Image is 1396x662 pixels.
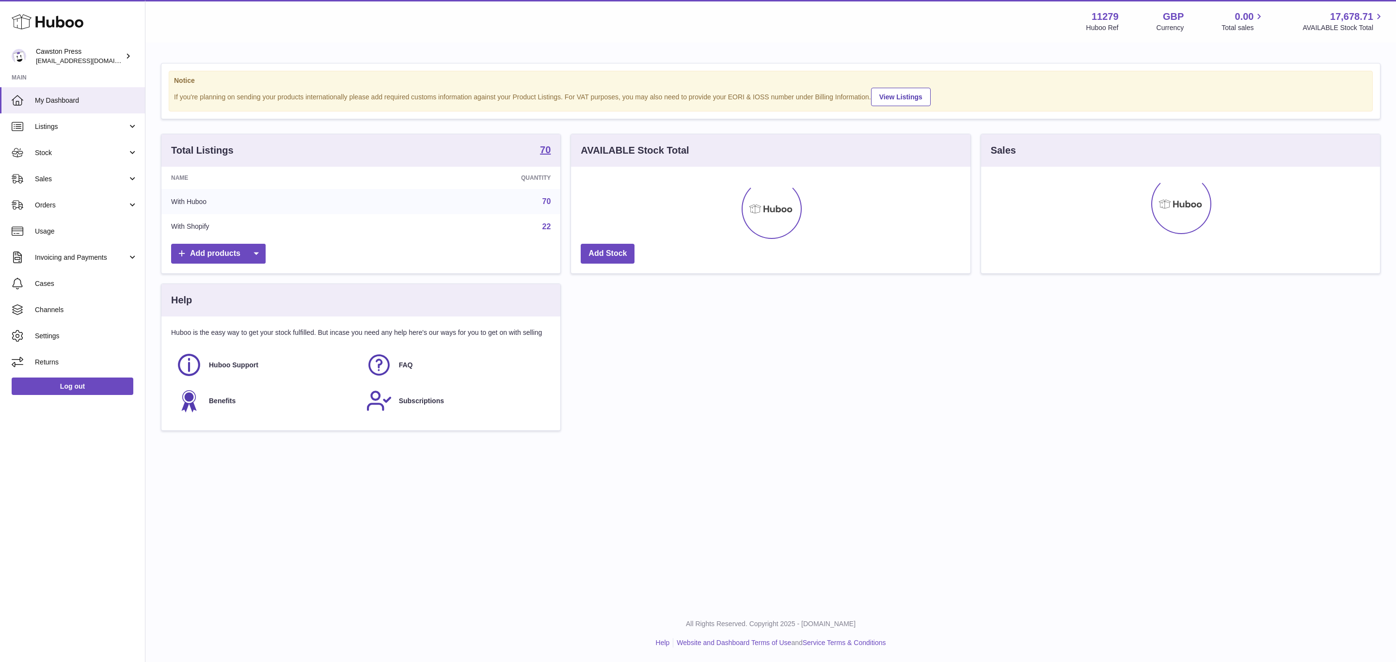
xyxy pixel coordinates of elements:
[1157,23,1184,32] div: Currency
[171,328,551,337] p: Huboo is the easy way to get your stock fulfilled. But incase you need any help here's our ways f...
[209,361,258,370] span: Huboo Support
[161,167,377,189] th: Name
[12,378,133,395] a: Log out
[540,145,551,155] strong: 70
[35,148,127,158] span: Stock
[581,144,689,157] h3: AVAILABLE Stock Total
[673,638,886,647] li: and
[399,361,413,370] span: FAQ
[35,253,127,262] span: Invoicing and Payments
[1235,10,1254,23] span: 0.00
[1302,10,1384,32] a: 17,678.71 AVAILABLE Stock Total
[209,396,236,406] span: Benefits
[677,639,791,646] a: Website and Dashboard Terms of Use
[35,201,127,210] span: Orders
[36,57,143,64] span: [EMAIL_ADDRESS][DOMAIN_NAME]
[12,49,26,63] img: internalAdmin-11279@internal.huboo.com
[161,189,377,214] td: With Huboo
[171,294,192,307] h3: Help
[991,144,1016,157] h3: Sales
[540,145,551,157] a: 70
[35,96,138,105] span: My Dashboard
[161,214,377,239] td: With Shopify
[542,222,551,231] a: 22
[35,331,138,341] span: Settings
[171,144,234,157] h3: Total Listings
[871,88,931,106] a: View Listings
[153,619,1388,629] p: All Rights Reserved. Copyright 2025 - [DOMAIN_NAME]
[1086,23,1119,32] div: Huboo Ref
[1092,10,1119,23] strong: 11279
[1163,10,1184,23] strong: GBP
[542,197,551,205] a: 70
[35,174,127,184] span: Sales
[656,639,670,646] a: Help
[35,305,138,315] span: Channels
[174,76,1367,85] strong: Notice
[35,122,127,131] span: Listings
[803,639,886,646] a: Service Terms & Conditions
[1330,10,1373,23] span: 17,678.71
[35,358,138,367] span: Returns
[1221,23,1265,32] span: Total sales
[35,279,138,288] span: Cases
[399,396,444,406] span: Subscriptions
[36,47,123,65] div: Cawston Press
[377,167,560,189] th: Quantity
[171,244,266,264] a: Add products
[581,244,635,264] a: Add Stock
[176,352,356,378] a: Huboo Support
[1302,23,1384,32] span: AVAILABLE Stock Total
[35,227,138,236] span: Usage
[176,388,356,414] a: Benefits
[366,388,546,414] a: Subscriptions
[174,86,1367,106] div: If you're planning on sending your products internationally please add required customs informati...
[1221,10,1265,32] a: 0.00 Total sales
[366,352,546,378] a: FAQ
